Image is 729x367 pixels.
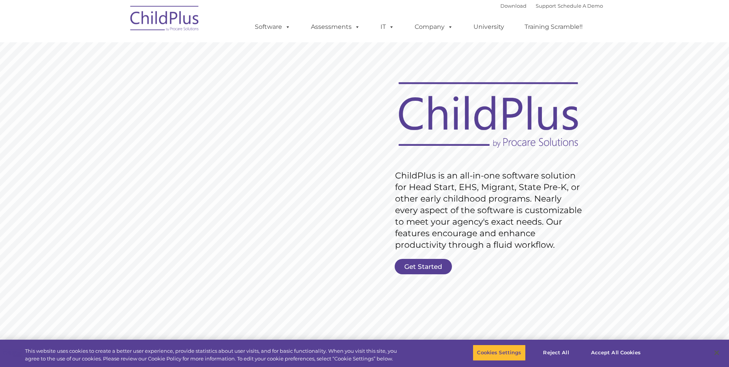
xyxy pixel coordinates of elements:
[25,347,401,362] div: This website uses cookies to create a better user experience, provide statistics about user visit...
[473,345,525,361] button: Cookies Settings
[558,3,603,9] a: Schedule A Demo
[407,19,461,35] a: Company
[536,3,556,9] a: Support
[708,344,725,361] button: Close
[247,19,298,35] a: Software
[587,345,645,361] button: Accept All Cookies
[532,345,580,361] button: Reject All
[500,3,526,9] a: Download
[466,19,512,35] a: University
[395,259,452,274] a: Get Started
[303,19,368,35] a: Assessments
[395,170,586,251] rs-layer: ChildPlus is an all-in-one software solution for Head Start, EHS, Migrant, State Pre-K, or other ...
[500,3,603,9] font: |
[373,19,402,35] a: IT
[517,19,590,35] a: Training Scramble!!
[126,0,203,39] img: ChildPlus by Procare Solutions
